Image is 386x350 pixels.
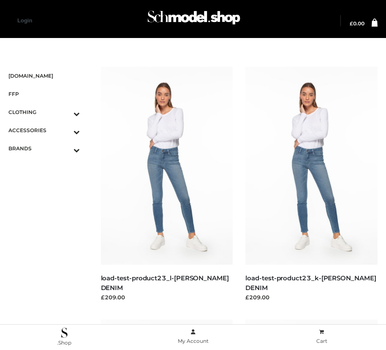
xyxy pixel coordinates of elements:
a: Cart [257,327,386,346]
span: CLOTHING [8,107,80,117]
a: Login [17,17,32,24]
a: Schmodel Admin 964 [144,7,242,35]
img: .Shop [61,328,68,338]
a: load-test-product23_l-[PERSON_NAME] DENIM [101,274,229,292]
span: FFP [8,89,80,99]
a: My Account [129,327,258,346]
button: Toggle Submenu [50,121,80,139]
a: FFP [8,85,80,103]
img: Schmodel Admin 964 [145,5,242,35]
div: £209.00 [245,293,378,301]
span: Cart [316,338,327,344]
a: BRANDSToggle Submenu [8,139,80,157]
button: Toggle Submenu [50,103,80,121]
button: Toggle Submenu [50,139,80,157]
span: .Shop [57,339,71,346]
span: [DOMAIN_NAME] [8,71,80,81]
bdi: 0.00 [350,20,364,27]
div: £209.00 [101,293,233,301]
span: BRANDS [8,144,80,153]
span: ACCESSORIES [8,125,80,135]
a: [DOMAIN_NAME] [8,67,80,85]
span: £ [350,20,353,27]
a: load-test-product23_k-[PERSON_NAME] DENIM [245,274,376,292]
span: My Account [178,338,209,344]
a: ACCESSORIESToggle Submenu [8,121,80,139]
a: CLOTHINGToggle Submenu [8,103,80,121]
a: £0.00 [350,21,364,26]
